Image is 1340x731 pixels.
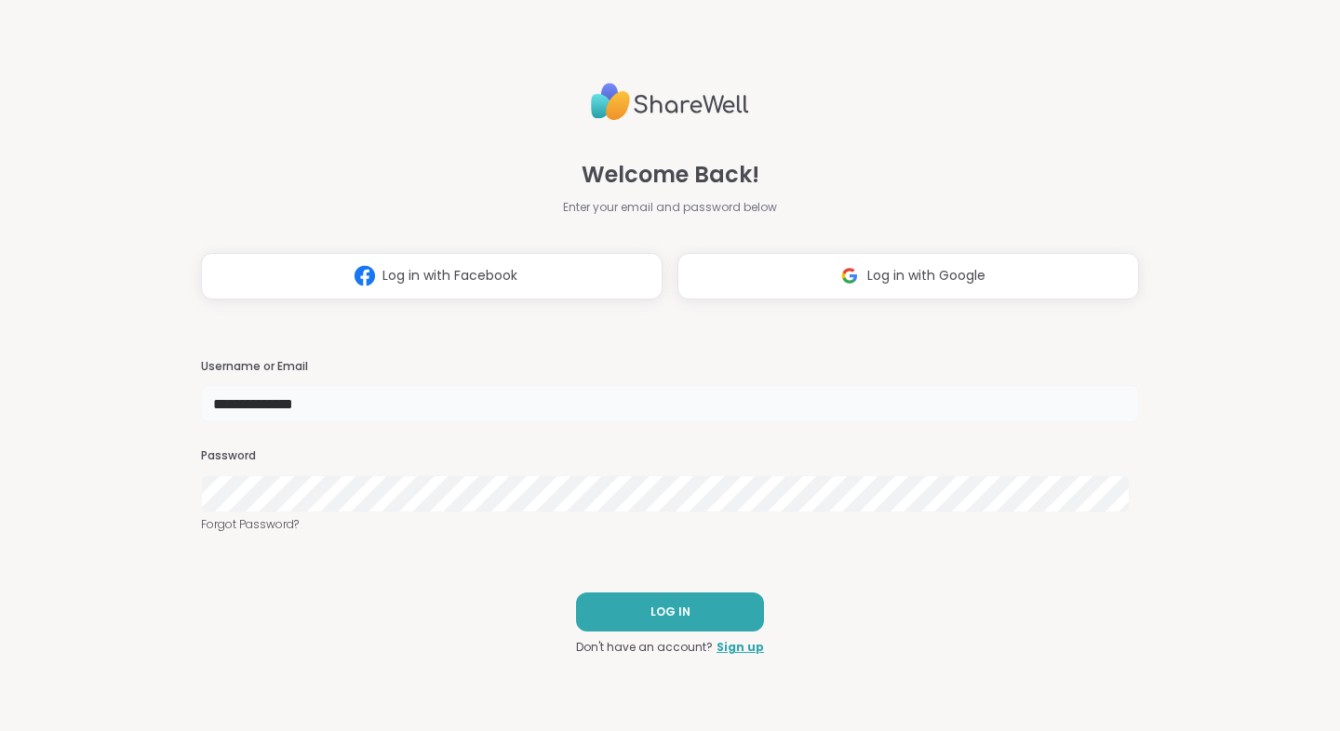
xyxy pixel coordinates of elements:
[201,359,1139,375] h3: Username or Email
[576,639,713,656] span: Don't have an account?
[832,259,867,293] img: ShareWell Logomark
[382,266,517,286] span: Log in with Facebook
[717,639,764,656] a: Sign up
[347,259,382,293] img: ShareWell Logomark
[677,253,1139,299] button: Log in with Google
[201,253,663,299] button: Log in with Facebook
[576,592,764,631] button: LOG IN
[867,266,985,286] span: Log in with Google
[591,75,749,128] img: ShareWell Logo
[201,448,1139,464] h3: Password
[582,158,759,192] span: Welcome Back!
[201,516,1139,533] a: Forgot Password?
[650,604,690,620] span: LOG IN
[563,199,777,216] span: Enter your email and password below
